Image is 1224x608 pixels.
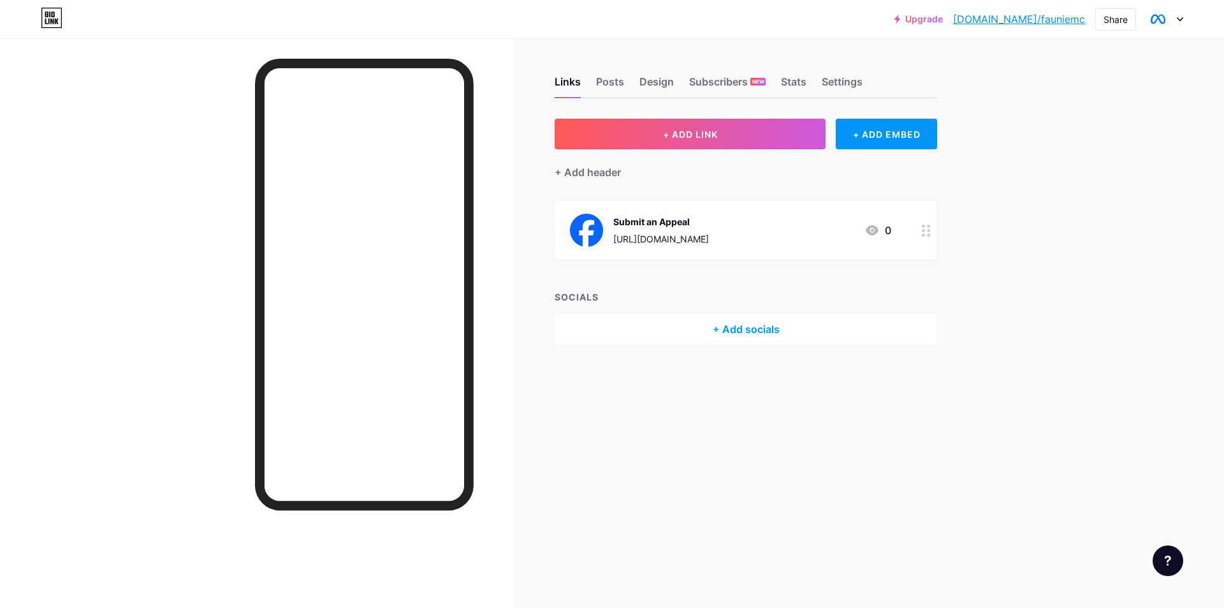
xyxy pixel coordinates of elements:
[555,314,937,345] div: + Add socials
[555,119,826,149] button: + ADD LINK
[555,165,621,180] div: + Add header
[1146,7,1170,31] img: Faunie Mccullough
[570,214,603,247] img: Submit an Appeal
[752,78,764,85] span: NEW
[613,215,709,228] div: Submit an Appeal
[555,74,581,97] div: Links
[663,129,718,140] span: + ADD LINK
[555,290,937,304] div: SOCIALS
[596,74,624,97] div: Posts
[894,14,943,24] a: Upgrade
[864,223,891,238] div: 0
[781,74,806,97] div: Stats
[953,11,1085,27] a: [DOMAIN_NAME]/fauniemc
[836,119,937,149] div: + ADD EMBED
[822,74,863,97] div: Settings
[639,74,674,97] div: Design
[689,74,766,97] div: Subscribers
[1104,13,1128,26] div: Share
[613,232,709,246] div: [URL][DOMAIN_NAME]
